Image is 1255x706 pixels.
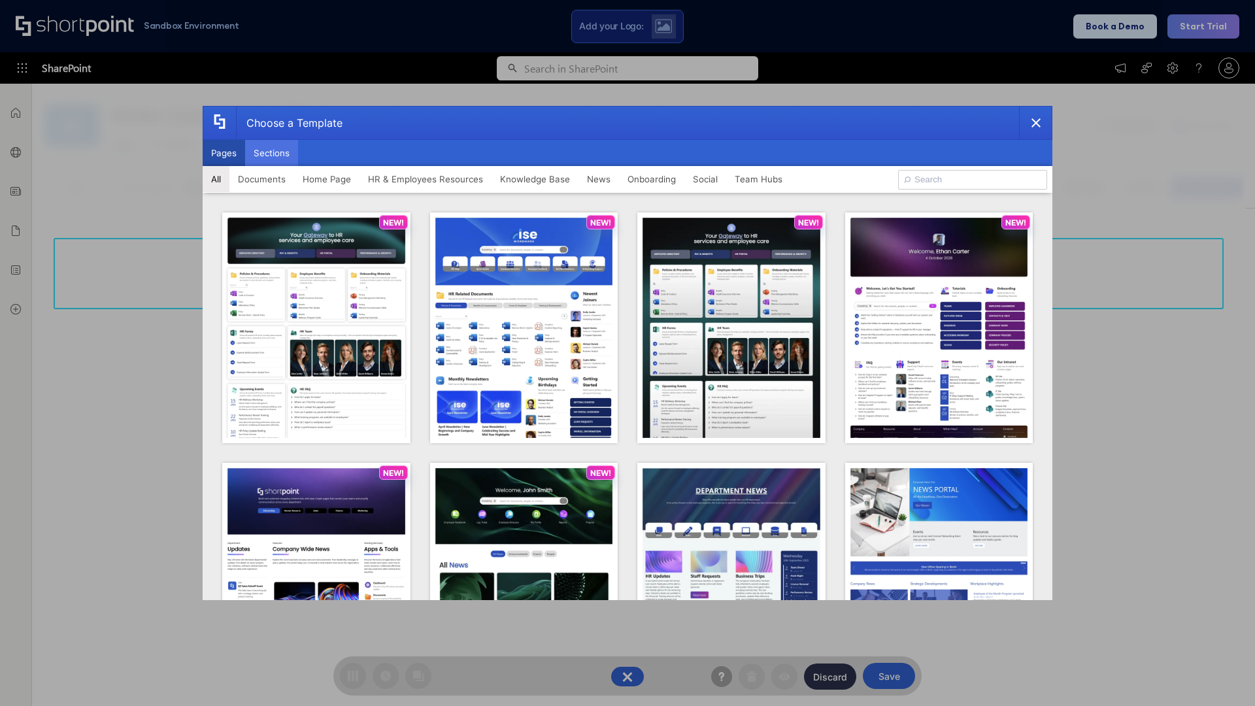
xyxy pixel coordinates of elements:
button: All [203,166,229,192]
p: NEW! [590,468,611,478]
button: Onboarding [619,166,684,192]
div: template selector [203,106,1052,600]
input: Search [898,170,1047,190]
p: NEW! [1005,218,1026,227]
p: NEW! [590,218,611,227]
p: NEW! [383,468,404,478]
p: NEW! [383,218,404,227]
button: Sections [245,140,298,166]
button: Home Page [294,166,360,192]
button: News [578,166,619,192]
button: Pages [203,140,245,166]
button: Knowledge Base [492,166,578,192]
button: Documents [229,166,294,192]
button: Team Hubs [726,166,791,192]
p: NEW! [798,218,819,227]
button: Social [684,166,726,192]
div: Choose a Template [236,107,343,139]
iframe: Chat Widget [1190,643,1255,706]
button: HR & Employees Resources [360,166,492,192]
